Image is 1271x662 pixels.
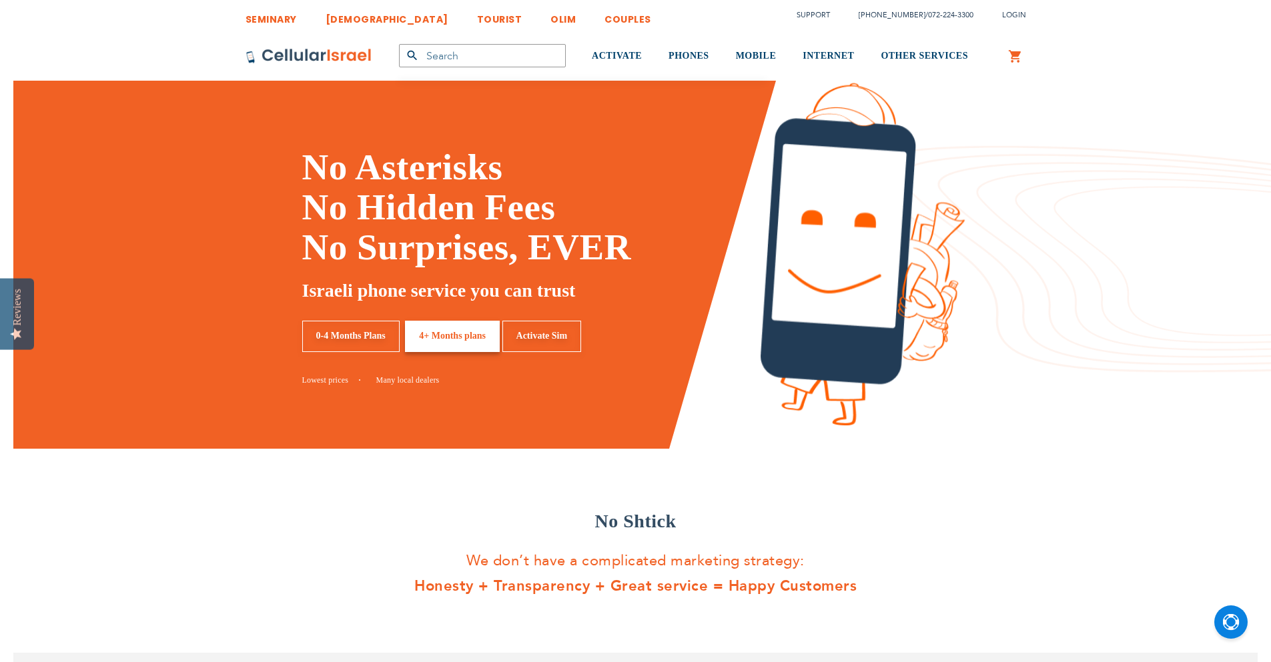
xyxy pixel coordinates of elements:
a: [DEMOGRAPHIC_DATA] [326,3,448,28]
img: Cellular Israel Logo [246,48,372,64]
li: / [845,5,973,25]
span: ACTIVATE [592,51,642,61]
a: SEMINARY [246,3,297,28]
a: COUPLES [604,3,651,28]
a: Many local dealers [376,375,440,385]
a: Lowest prices [302,375,361,385]
a: TOURIST [477,3,522,28]
h3: No Shtick [246,508,1026,535]
span: OTHER SERVICES [881,51,968,61]
span: INTERNET [803,51,854,61]
a: INTERNET [803,31,854,81]
div: Reviews [11,289,23,325]
h1: No Asterisks No Hidden Fees No Surprises, EVER [302,147,741,267]
a: Activate Sim [502,321,582,352]
span: PHONES [669,51,709,61]
p: We don’t have a complicated marketing strategy: [246,548,1026,599]
a: 4+ Months plans [405,321,500,352]
a: MOBILE [736,31,777,81]
a: [PHONE_NUMBER] [859,10,925,20]
a: OTHER SERVICES [881,31,968,81]
a: ACTIVATE [592,31,642,81]
span: MOBILE [736,51,777,61]
span: Login [1002,10,1026,20]
a: PHONES [669,31,709,81]
h5: Israeli phone service you can trust [302,277,741,304]
a: Support [797,10,830,20]
strong: Honesty + Transparency + Great service = Happy Customers [246,573,1026,599]
a: 072-224-3300 [928,10,973,20]
input: Search [399,44,566,67]
a: 0-4 Months Plans [302,321,400,352]
a: OLIM [550,3,576,28]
